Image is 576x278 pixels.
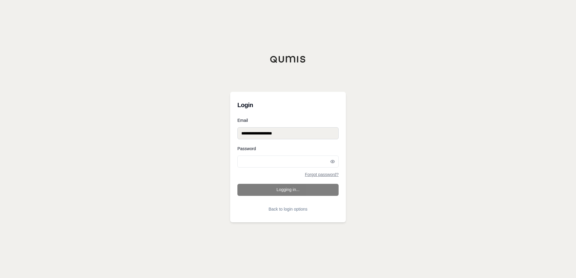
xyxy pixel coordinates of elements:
h3: Login [237,99,339,111]
img: Qumis [270,56,306,63]
label: Email [237,118,339,122]
a: Forgot password? [305,172,339,177]
button: Back to login options [237,203,339,215]
label: Password [237,147,339,151]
